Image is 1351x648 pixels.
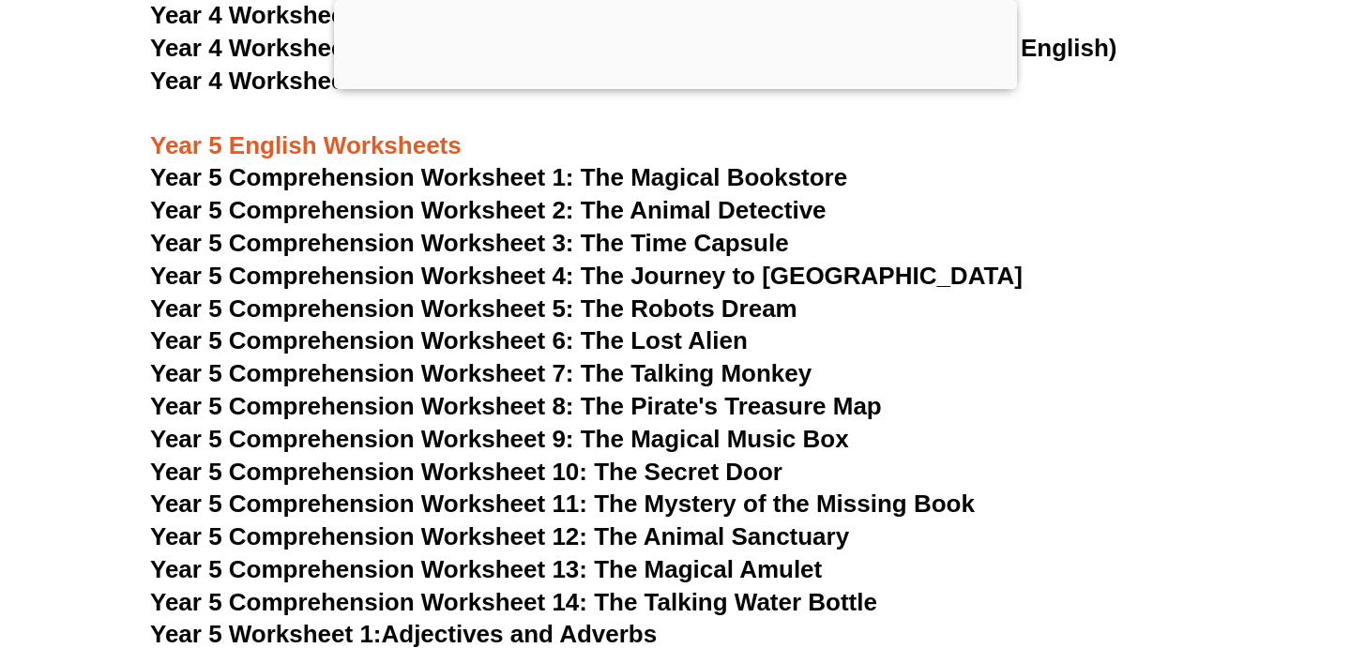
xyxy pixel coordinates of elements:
[150,359,812,387] a: Year 5 Comprehension Worksheet 7: The Talking Monkey
[150,588,877,616] a: Year 5 Comprehension Worksheet 14: The Talking Water Bottle
[150,326,748,354] a: Year 5 Comprehension Worksheet 6: The Lost Alien
[150,620,382,648] span: Year 5 Worksheet 1:
[1029,436,1351,648] iframe: Chat Widget
[150,620,657,648] a: Year 5 Worksheet 1:Adjectives and Adverbs
[150,196,827,224] a: Year 5 Comprehension Worksheet 2: The Animal Detective
[150,67,536,95] a: Year 4 Worksheet 20:Punctuation
[150,229,789,257] a: Year 5 Comprehension Worksheet 3: The Time Capsule
[150,392,882,420] a: Year 5 Comprehension Worksheet 8: The Pirate's Treasure Map
[150,67,395,95] span: Year 4 Worksheet 20:
[150,458,782,486] a: Year 5 Comprehension Worksheet 10: The Secret Door
[150,425,849,453] a: Year 5 Comprehension Worksheet 9: The Magical Music Box
[150,555,822,583] a: Year 5 Comprehension Worksheet 13: The Magical Amulet
[150,34,1117,62] a: Year 4 Worksheet 19:Commonly Confused Words (Australian vs. American English)
[150,1,683,29] a: Year 4 Worksheet 18:Reading Comprehension
[150,294,797,323] a: Year 5 Comprehension Worksheet 5: The Robots Dream
[150,1,395,29] span: Year 4 Worksheet 18:
[150,34,395,62] span: Year 4 Worksheet 19:
[150,98,1201,162] h3: Year 5 English Worksheets
[150,522,849,550] a: Year 5 Comprehension Worksheet 12: The Animal Sanctuary
[150,163,847,191] a: Year 5 Comprehension Worksheet 1: The Magical Bookstore
[150,262,1023,290] a: Year 5 Comprehension Worksheet 4: The Journey to [GEOGRAPHIC_DATA]
[150,490,975,518] a: Year 5 Comprehension Worksheet 11: The Mystery of the Missing Book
